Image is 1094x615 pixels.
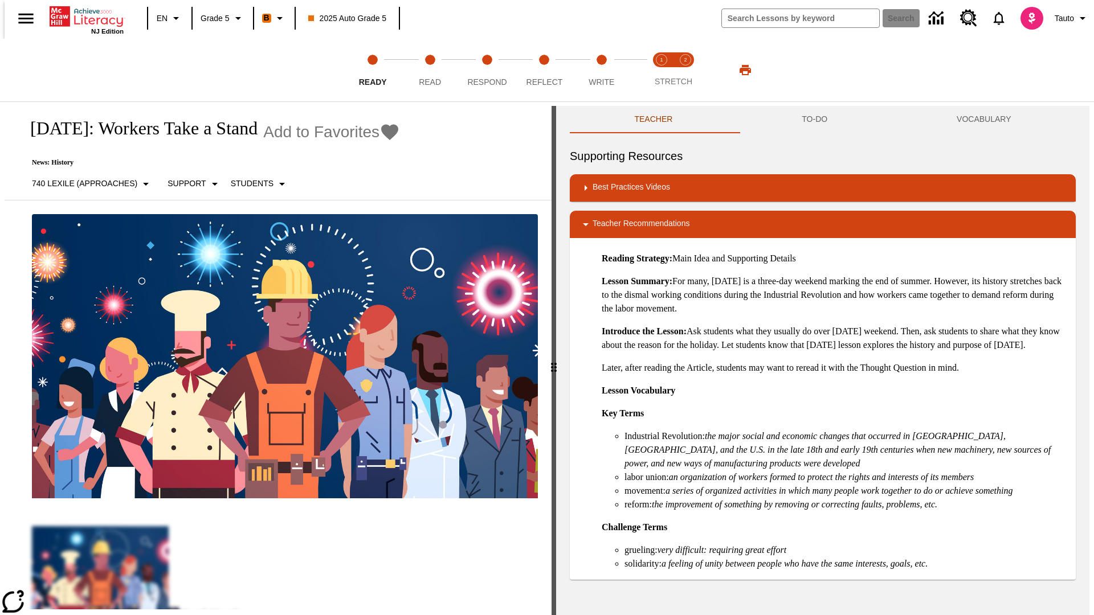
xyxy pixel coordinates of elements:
[602,274,1067,315] p: For many, [DATE] is a three-day weekend marking the end of summer. However, its history stretches...
[624,429,1067,470] li: Industrial Revolution:
[953,3,984,34] a: Resource Center, Will open in new tab
[1020,7,1043,30] img: avatar image
[552,106,556,615] div: Press Enter or Spacebar and then press right and left arrow keys to move the slider
[340,39,406,101] button: Ready step 1 of 5
[658,545,786,555] em: very difficult: requiring great effort
[737,106,892,133] button: TO-DO
[1050,8,1094,28] button: Profile/Settings
[467,77,507,87] span: Respond
[231,178,273,190] p: Students
[27,174,157,194] button: Select Lexile, 740 Lexile (Approaches)
[258,8,291,28] button: Boost Class color is orange. Change class color
[157,13,168,24] span: EN
[397,39,463,101] button: Read step 2 of 5
[602,252,1067,265] p: Main Idea and Supporting Details
[624,498,1067,511] li: reform:
[201,13,230,24] span: Grade 5
[32,178,137,190] p: 740 Lexile (Approaches)
[1014,3,1050,33] button: Select a new avatar
[196,8,250,28] button: Grade: Grade 5, Select a grade
[18,118,258,139] h1: [DATE]: Workers Take a Stand
[624,484,1067,498] li: movement:
[593,181,670,195] p: Best Practices Videos
[570,106,737,133] button: Teacher
[727,60,764,80] button: Print
[892,106,1076,133] button: VOCABULARY
[359,77,387,87] span: Ready
[602,253,672,263] strong: Reading Strategy:
[984,3,1014,33] a: Notifications
[264,11,270,25] span: B
[1055,13,1074,24] span: Tauto
[684,57,687,63] text: 2
[666,486,1013,495] em: a series of organized activities in which many people work together to do or achieve something
[454,39,520,101] button: Respond step 3 of 5
[263,122,400,142] button: Add to Favorites - Labor Day: Workers Take a Stand
[669,472,974,482] em: an organization of workers formed to protect the rights and interests of its members
[669,39,702,101] button: Stretch Respond step 2 of 2
[50,4,124,35] div: Home
[152,8,188,28] button: Language: EN, Select a language
[602,522,667,532] strong: Challenge Terms
[570,106,1076,133] div: Instructional Panel Tabs
[602,361,1067,375] p: Later, after reading the Article, students may want to reread it with the Thought Question in mind.
[602,326,687,336] strong: Introduce the Lesson:
[32,214,538,499] img: A banner with a blue background shows an illustrated row of diverse men and women dressed in clot...
[662,559,928,568] em: a feeling of unity between people who have the same interests, goals, etc.
[263,123,379,141] span: Add to Favorites
[624,543,1067,557] li: grueling:
[168,178,206,190] p: Support
[9,2,43,35] button: Open side menu
[569,39,635,101] button: Write step 5 of 5
[652,499,937,509] em: the improvement of something by removing or correcting faults, problems, etc.
[602,386,675,395] strong: Lesson Vocabulary
[602,276,672,286] strong: Lesson Summary:
[511,39,577,101] button: Reflect step 4 of 5
[602,325,1067,352] p: Ask students what they usually do over [DATE] weekend. Then, ask students to share what they know...
[589,77,614,87] span: Write
[624,431,1051,468] em: the major social and economic changes that occurred in [GEOGRAPHIC_DATA], [GEOGRAPHIC_DATA], and ...
[602,408,644,418] strong: Key Terms
[570,174,1076,202] div: Best Practices Videos
[624,557,1067,571] li: solidarity:
[645,39,678,101] button: Stretch Read step 1 of 2
[922,3,953,34] a: Data Center
[624,470,1067,484] li: labor union:
[18,158,400,167] p: News: History
[91,28,124,35] span: NJ Edition
[5,106,552,609] div: reading
[570,211,1076,238] div: Teacher Recommendations
[655,77,692,86] span: STRETCH
[526,77,563,87] span: Reflect
[419,77,441,87] span: Read
[593,218,689,231] p: Teacher Recommendations
[556,106,1089,615] div: activity
[660,57,663,63] text: 1
[570,147,1076,165] h6: Supporting Resources
[226,174,293,194] button: Select Student
[722,9,879,27] input: search field
[163,174,226,194] button: Scaffolds, Support
[308,13,387,24] span: 2025 Auto Grade 5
